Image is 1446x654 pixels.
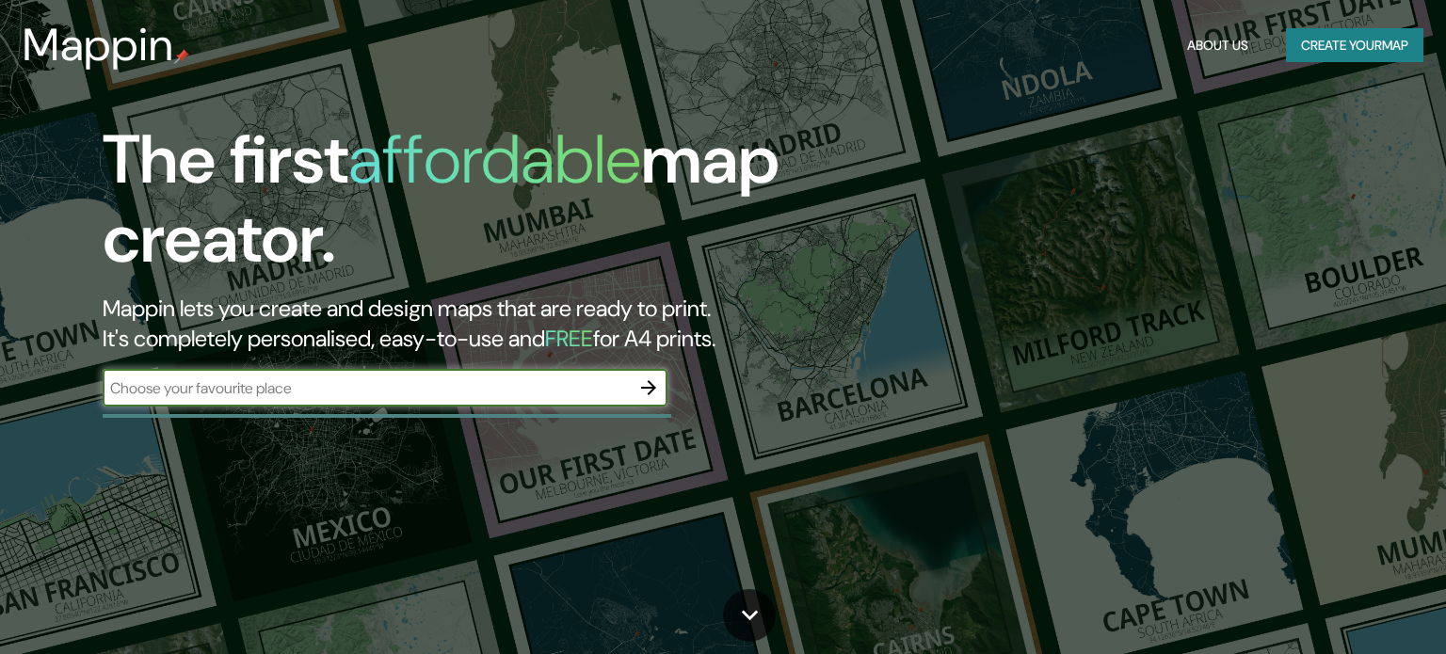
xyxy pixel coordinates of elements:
button: About Us [1180,28,1256,63]
h1: The first map creator. [103,120,826,294]
h2: Mappin lets you create and design maps that are ready to print. It's completely personalised, eas... [103,294,826,354]
img: mappin-pin [174,49,189,64]
h1: affordable [348,116,641,203]
button: Create yourmap [1286,28,1423,63]
input: Choose your favourite place [103,377,630,399]
h5: FREE [545,324,593,353]
h3: Mappin [23,19,174,72]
